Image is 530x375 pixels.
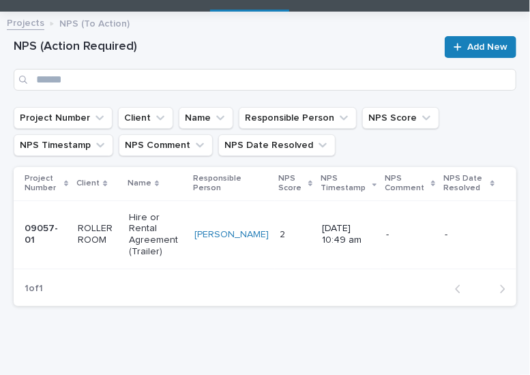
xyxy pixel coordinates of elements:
[218,134,336,156] button: NPS Date Resolved
[239,107,357,129] button: Responsible Person
[119,134,213,156] button: NPS Comment
[128,176,151,191] p: Name
[280,226,289,241] p: 2
[386,229,434,241] p: -
[14,272,54,305] p: 1 of 1
[76,176,100,191] p: Client
[480,283,516,295] button: Next
[25,223,67,246] p: 09057-01
[445,229,495,241] p: -
[59,15,130,30] p: NPS (To Action)
[14,69,516,91] input: Search
[385,171,427,196] p: NPS Comment
[445,36,516,58] a: Add New
[179,107,233,129] button: Name
[443,171,487,196] p: NPS Date Resolved
[444,283,480,295] button: Back
[118,107,173,129] button: Client
[78,223,117,246] p: ROLLER ROOM
[14,134,113,156] button: NPS Timestamp
[362,107,439,129] button: NPS Score
[194,229,269,241] a: [PERSON_NAME]
[7,14,44,30] a: Projects
[25,171,61,196] p: Project Number
[14,107,113,129] button: Project Number
[322,223,375,246] p: [DATE] 10:49 am
[14,39,437,55] h1: NPS (Action Required)
[279,171,305,196] p: NPS Score
[321,171,369,196] p: NPS Timestamp
[193,171,270,196] p: Responsible Person
[14,200,516,269] tr: 09057-01ROLLER ROOMHire or Rental Agreement (Trailer)[PERSON_NAME] 22 [DATE] 10:49 am--
[129,212,183,258] p: Hire or Rental Agreement (Trailer)
[467,42,507,52] span: Add New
